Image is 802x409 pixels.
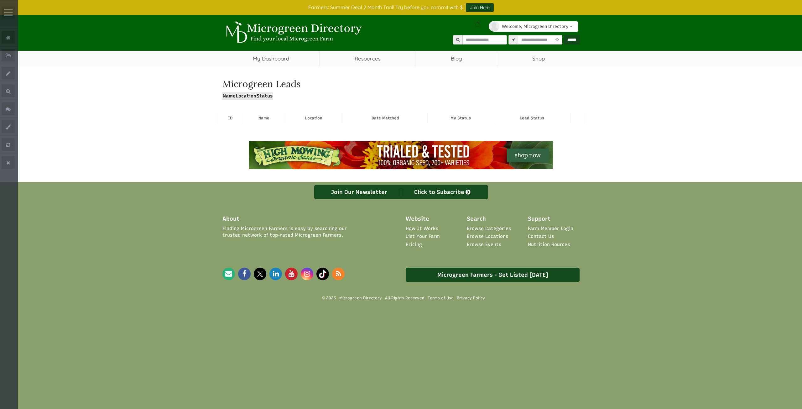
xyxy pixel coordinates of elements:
[222,225,366,239] span: Finding Microgreen Farmers is easy by searching our trusted network of top-rated Microgreen Farmers.
[249,141,553,169] img: High
[428,295,454,301] a: Terms of Use
[457,295,485,301] a: Privacy Policy
[343,113,428,123] th: Date Matched
[466,3,494,12] a: Join Here
[554,38,560,42] i: Use Current Location
[4,8,13,18] i: Wide Admin Panel
[467,225,511,232] a: Browse Categories
[528,225,573,232] a: Farm Member Login
[218,3,584,12] div: Farmers: Summer Deal 2 Month Trial! Try before you commit with $
[222,79,580,89] h2: Microgreen Leads
[528,241,570,248] a: Nutrition Sources
[467,233,508,240] a: Browse Locations
[322,296,336,301] span: © 2025
[416,51,497,66] a: Blog
[406,268,580,282] a: Microgreen Farmers - Get Listed [DATE]
[467,241,501,248] a: Browse Events
[401,188,485,196] div: Click to Subscribe
[222,51,320,66] a: My Dashboard
[406,215,429,223] span: Website
[467,215,486,223] span: Search
[314,185,488,199] a: Join Our Newsletter Click to Subscribe
[223,93,236,100] th: Name
[236,93,257,100] th: Location
[406,233,440,240] a: List Your Farm
[489,21,499,32] img: profile profile holder
[257,93,273,100] th: Status
[254,268,266,280] img: Microgreen Directory X
[494,21,578,32] a: Welcome, Microgreen Directory
[222,215,239,223] span: About
[528,215,550,223] span: Support
[406,241,422,248] a: Pricing
[406,225,438,232] a: How It Works
[318,188,401,196] div: Join Our Newsletter
[285,113,343,123] th: Location
[339,295,382,301] a: Microgreen Directory
[320,51,416,66] a: Resources
[528,233,554,240] a: Contact Us
[222,21,363,43] img: Microgreen Directory
[385,295,424,301] span: All Rights Reserved
[243,113,285,123] th: Name
[218,113,243,123] th: ID
[497,51,580,66] a: Shop
[428,113,494,123] th: My Status
[316,268,329,280] img: Microgreen Directory Tiktok
[494,113,570,123] th: Lead Status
